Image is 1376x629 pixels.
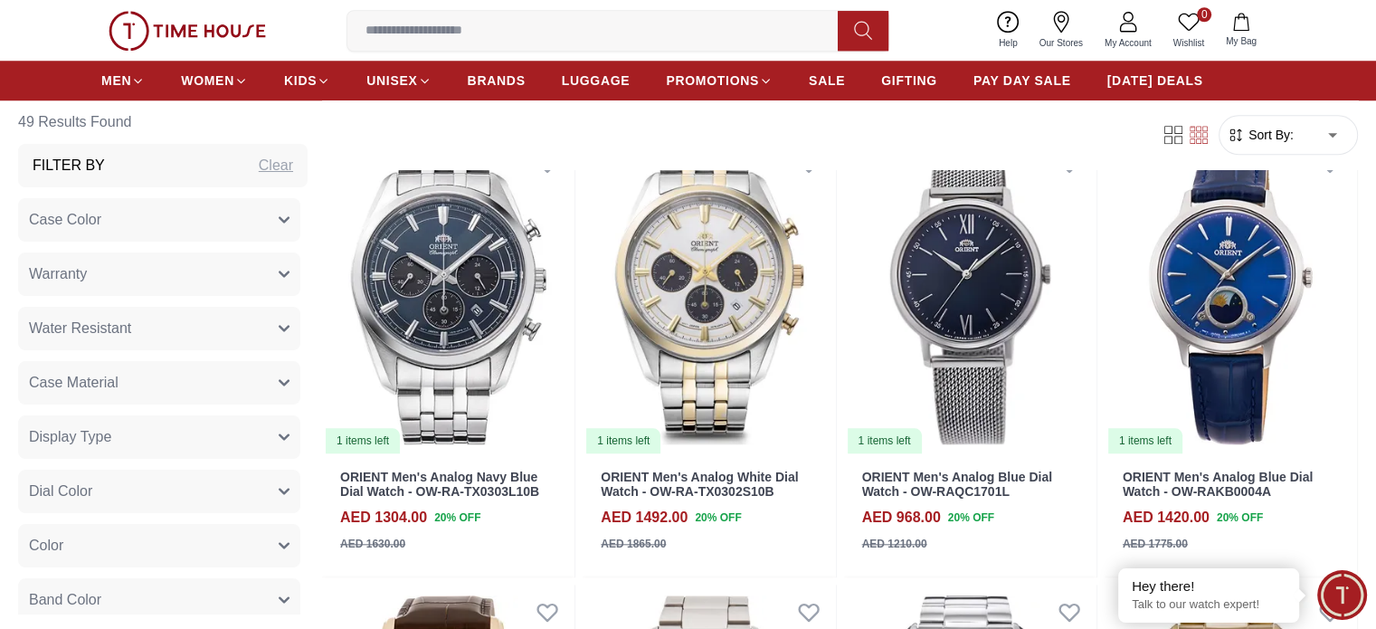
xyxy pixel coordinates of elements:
img: ORIENT Men's Analog White Dial Watch - OW-RA-TX0302S10B [583,136,835,454]
span: GIFTING [881,71,937,90]
h6: 49 Results Found [18,101,308,145]
a: BRANDS [468,64,526,97]
button: Water Resistant [18,308,300,351]
span: 20 % OFF [695,510,741,526]
span: PROMOTIONS [666,71,759,90]
a: ORIENT Men's Analog Blue Dial Watch - OW-RAQC1701L [862,470,1053,500]
button: Color [18,525,300,568]
a: [DATE] DEALS [1107,64,1203,97]
span: [DATE] DEALS [1107,71,1203,90]
a: PROMOTIONS [666,64,773,97]
a: ORIENT Men's Analog Navy Blue Dial Watch - OW-RA-TX0303L10B1 items left [322,136,574,454]
button: Sort By: [1227,127,1294,145]
a: ORIENT Men's Analog White Dial Watch - OW-RA-TX0302S10B1 items left [583,136,835,454]
span: Band Color [29,590,101,612]
button: Warranty [18,253,300,297]
div: Hey there! [1132,577,1286,596]
h4: AED 1420.00 [1123,507,1210,529]
a: LUGGAGE [562,64,631,97]
button: Case Color [18,199,300,243]
a: 0Wishlist [1162,7,1215,53]
button: My Bag [1215,9,1267,52]
span: My Bag [1219,34,1264,48]
span: 0 [1197,7,1211,22]
h4: AED 968.00 [862,507,941,529]
span: Case Color [29,210,101,232]
span: Dial Color [29,481,92,503]
a: UNISEX [366,64,431,97]
button: Display Type [18,416,300,460]
div: 1 items left [1108,428,1182,453]
span: 20 % OFF [948,510,994,526]
div: AED 1775.00 [1123,536,1188,552]
div: 1 items left [586,428,660,453]
div: AED 1210.00 [862,536,927,552]
a: ORIENT Men's Analog Navy Blue Dial Watch - OW-RA-TX0303L10B [340,470,539,500]
div: Chat Widget [1317,570,1367,620]
span: Our Stores [1032,36,1090,50]
span: UNISEX [366,71,417,90]
a: ORIENT Men's Analog White Dial Watch - OW-RA-TX0302S10B [601,470,798,500]
a: ORIENT Men's Analog Blue Dial Watch - OW-RAQC1701L1 items left [844,136,1096,454]
img: ORIENT Men's Analog Blue Dial Watch - OW-RAKB0004A [1105,136,1357,454]
span: LUGGAGE [562,71,631,90]
span: My Account [1097,36,1159,50]
a: WOMEN [181,64,248,97]
button: Case Material [18,362,300,405]
span: PAY DAY SALE [973,71,1071,90]
div: 1 items left [848,428,922,453]
button: Dial Color [18,471,300,514]
a: PAY DAY SALE [973,64,1071,97]
img: ORIENT Men's Analog Blue Dial Watch - OW-RAQC1701L [844,136,1096,454]
h3: Filter By [33,156,105,177]
div: AED 1630.00 [340,536,405,552]
span: BRANDS [468,71,526,90]
h4: AED 1492.00 [601,507,688,529]
a: Our Stores [1029,7,1094,53]
p: Talk to our watch expert! [1132,597,1286,613]
div: 1 items left [326,428,400,453]
span: 20 % OFF [434,510,480,526]
a: MEN [101,64,145,97]
a: SALE [809,64,845,97]
img: ... [109,11,266,51]
a: GIFTING [881,64,937,97]
a: KIDS [284,64,330,97]
span: Warranty [29,264,87,286]
div: Clear [259,156,293,177]
a: ORIENT Men's Analog Blue Dial Watch - OW-RAKB0004A [1123,470,1314,500]
span: Color [29,536,63,558]
span: KIDS [284,71,317,90]
span: SALE [809,71,845,90]
span: Display Type [29,427,111,449]
button: Band Color [18,579,300,623]
span: WOMEN [181,71,234,90]
div: AED 1865.00 [601,536,666,552]
a: ORIENT Men's Analog Blue Dial Watch - OW-RAKB0004A1 items left [1105,136,1357,454]
img: ORIENT Men's Analog Navy Blue Dial Watch - OW-RA-TX0303L10B [322,136,574,454]
span: Water Resistant [29,319,131,340]
h4: AED 1304.00 [340,507,427,529]
span: Sort By: [1245,127,1294,145]
span: Wishlist [1166,36,1211,50]
a: Help [988,7,1029,53]
span: Help [992,36,1025,50]
span: MEN [101,71,131,90]
span: Case Material [29,373,119,395]
span: 20 % OFF [1217,510,1263,526]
